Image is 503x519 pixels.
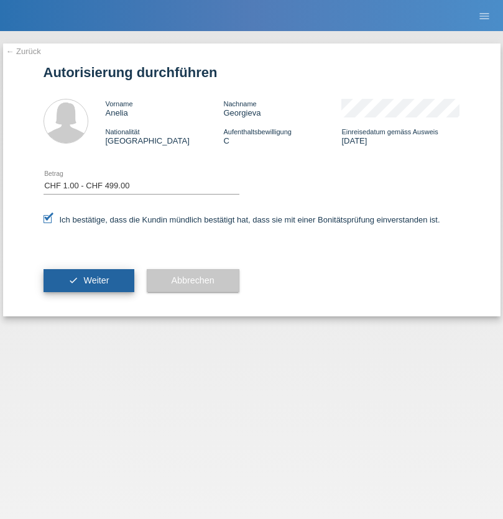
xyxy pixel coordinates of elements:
[223,128,291,135] span: Aufenthaltsbewilligung
[341,128,438,135] span: Einreisedatum gemäss Ausweis
[478,10,491,22] i: menu
[223,127,341,145] div: C
[83,275,109,285] span: Weiter
[44,215,440,224] label: Ich bestätige, dass die Kundin mündlich bestätigt hat, dass sie mit einer Bonitätsprüfung einvers...
[147,269,239,293] button: Abbrechen
[223,100,256,108] span: Nachname
[106,128,140,135] span: Nationalität
[44,65,460,80] h1: Autorisierung durchführen
[172,275,215,285] span: Abbrechen
[68,275,78,285] i: check
[223,99,341,117] div: Georgieva
[106,99,224,117] div: Anelia
[106,127,224,145] div: [GEOGRAPHIC_DATA]
[6,47,41,56] a: ← Zurück
[106,100,133,108] span: Vorname
[44,269,134,293] button: check Weiter
[341,127,459,145] div: [DATE]
[472,12,497,19] a: menu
